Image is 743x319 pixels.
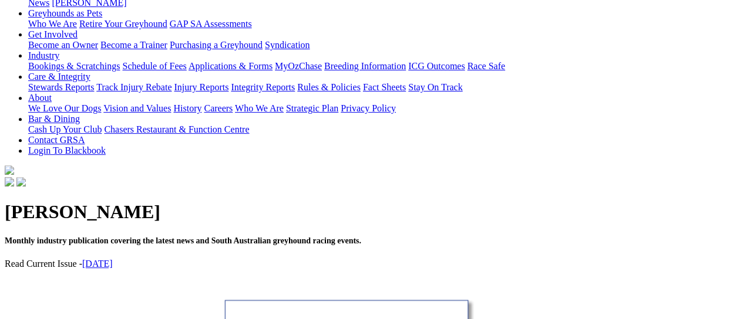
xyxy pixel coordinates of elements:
p: Read Current Issue - [5,259,738,269]
a: Get Involved [28,29,78,39]
h1: [PERSON_NAME] [5,201,738,223]
a: Track Injury Rebate [96,82,172,92]
a: Vision and Values [103,103,171,113]
a: Bar & Dining [28,114,80,124]
a: Stay On Track [408,82,462,92]
a: Syndication [265,40,310,50]
a: Fact Sheets [363,82,406,92]
span: Monthly industry publication covering the latest news and South Australian greyhound racing events. [5,236,361,245]
a: Care & Integrity [28,72,90,82]
a: Contact GRSA [28,135,85,145]
div: Greyhounds as Pets [28,19,738,29]
a: We Love Our Dogs [28,103,101,113]
a: Schedule of Fees [122,61,186,71]
a: Who We Are [28,19,77,29]
a: Chasers Restaurant & Function Centre [104,124,249,134]
a: Stewards Reports [28,82,94,92]
a: [DATE] [82,259,113,269]
div: Industry [28,61,738,72]
a: MyOzChase [275,61,322,71]
a: Purchasing a Greyhound [170,40,263,50]
img: facebook.svg [5,177,14,186]
a: Become a Trainer [100,40,167,50]
a: Greyhounds as Pets [28,8,102,18]
div: About [28,103,738,114]
a: Retire Your Greyhound [79,19,167,29]
div: Bar & Dining [28,124,738,135]
a: Careers [204,103,233,113]
a: Injury Reports [174,82,228,92]
a: Applications & Forms [189,61,273,71]
a: Login To Blackbook [28,145,106,155]
a: About [28,93,52,103]
a: Become an Owner [28,40,98,50]
a: History [173,103,201,113]
img: logo-grsa-white.png [5,165,14,175]
a: Rules & Policies [297,82,361,92]
a: Integrity Reports [231,82,295,92]
a: Privacy Policy [341,103,396,113]
a: Breeding Information [324,61,406,71]
a: ICG Outcomes [408,61,465,71]
div: Care & Integrity [28,82,738,93]
a: GAP SA Assessments [170,19,252,29]
a: Bookings & Scratchings [28,61,120,71]
a: Race Safe [467,61,505,71]
img: twitter.svg [16,177,26,186]
a: Industry [28,50,59,60]
div: Get Involved [28,40,738,50]
a: Who We Are [235,103,284,113]
a: Strategic Plan [286,103,338,113]
a: Cash Up Your Club [28,124,102,134]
